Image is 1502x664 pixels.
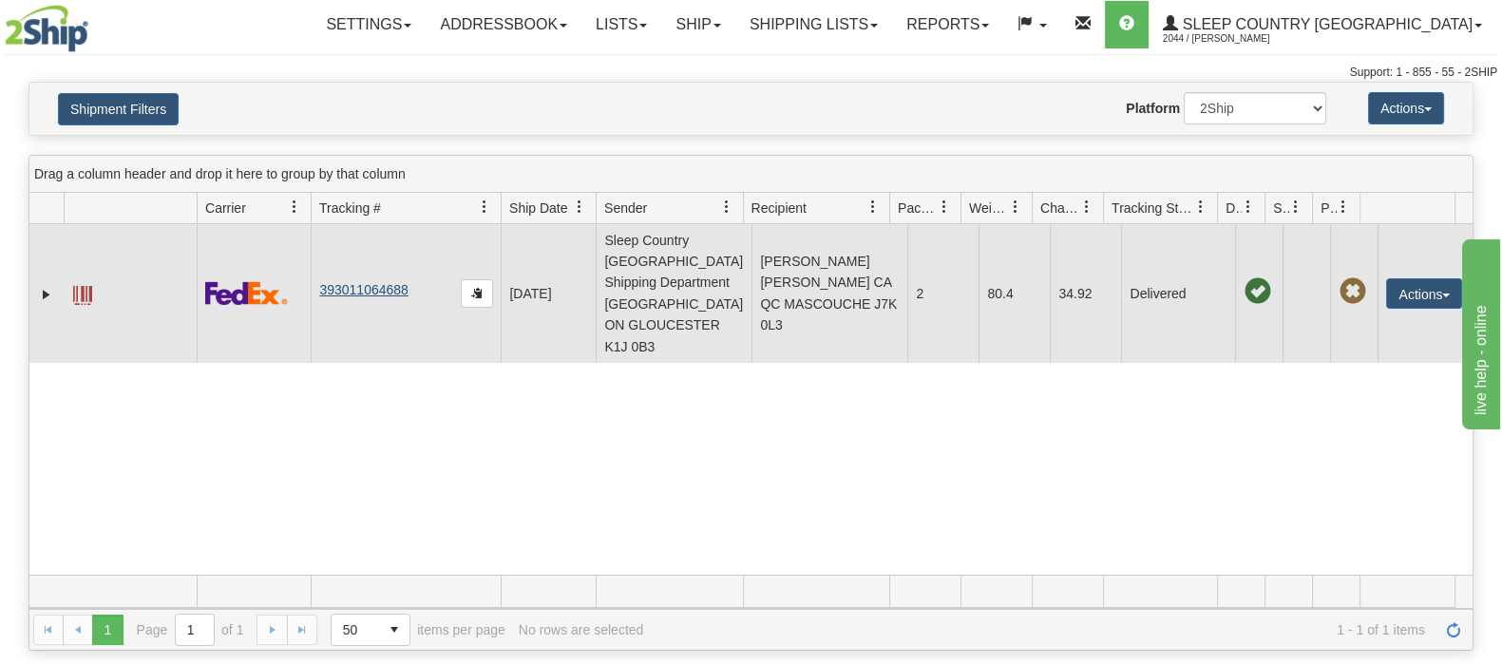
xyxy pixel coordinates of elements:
span: Sleep Country [GEOGRAPHIC_DATA] [1178,16,1473,32]
a: Carrier filter column settings [278,191,311,223]
div: live help - online [14,11,176,34]
a: Tracking # filter column settings [468,191,501,223]
a: Refresh [1438,615,1469,645]
span: Page sizes drop down [331,614,410,646]
a: Delivery Status filter column settings [1232,191,1264,223]
span: Recipient [751,199,807,218]
span: Tracking Status [1112,199,1194,218]
span: Page of 1 [137,614,244,646]
input: Page 1 [176,615,214,645]
span: Pickup Not Assigned [1339,278,1365,305]
span: select [379,615,409,645]
a: Settings [312,1,426,48]
span: 2044 / [PERSON_NAME] [1163,29,1305,48]
span: Pickup Status [1321,199,1337,218]
button: Shipment Filters [58,93,179,125]
a: Sender filter column settings [711,191,743,223]
a: 393011064688 [319,282,408,297]
span: items per page [331,614,505,646]
a: Ship [661,1,734,48]
img: 2 - FedEx Express® [205,281,288,305]
span: Page 1 [92,615,123,645]
a: Expand [37,285,56,304]
td: 34.92 [1050,224,1121,363]
td: Delivered [1121,224,1235,363]
span: Ship Date [509,199,567,218]
span: Carrier [205,199,246,218]
span: 1 - 1 of 1 items [656,622,1425,637]
a: Shipment Issues filter column settings [1280,191,1312,223]
a: Weight filter column settings [999,191,1032,223]
td: Sleep Country [GEOGRAPHIC_DATA] Shipping Department [GEOGRAPHIC_DATA] ON GLOUCESTER K1J 0B3 [596,224,751,363]
button: Actions [1368,92,1444,124]
a: Recipient filter column settings [857,191,889,223]
div: grid grouping header [29,156,1473,193]
label: Platform [1126,99,1180,118]
div: No rows are selected [519,622,644,637]
td: 2 [907,224,979,363]
td: 80.4 [979,224,1050,363]
a: Pickup Status filter column settings [1327,191,1359,223]
span: Charge [1040,199,1080,218]
a: Packages filter column settings [928,191,960,223]
div: Support: 1 - 855 - 55 - 2SHIP [5,65,1497,81]
span: Shipment Issues [1273,199,1289,218]
span: Tracking # [319,199,381,218]
td: [DATE] [501,224,596,363]
img: logo2044.jpg [5,5,88,52]
a: Label [73,277,92,308]
iframe: chat widget [1458,235,1500,428]
span: 50 [343,620,368,639]
span: Delivery Status [1226,199,1242,218]
span: Packages [898,199,938,218]
a: Reports [892,1,1003,48]
a: Ship Date filter column settings [563,191,596,223]
span: Weight [969,199,1009,218]
button: Actions [1386,278,1462,309]
a: Lists [581,1,661,48]
a: Addressbook [426,1,581,48]
span: On time [1244,278,1270,305]
span: Sender [604,199,647,218]
a: Sleep Country [GEOGRAPHIC_DATA] 2044 / [PERSON_NAME] [1149,1,1496,48]
a: Charge filter column settings [1071,191,1103,223]
td: [PERSON_NAME] [PERSON_NAME] CA QC MASCOUCHE J7K 0L3 [751,224,907,363]
a: Tracking Status filter column settings [1185,191,1217,223]
a: Shipping lists [735,1,892,48]
button: Copy to clipboard [461,279,493,308]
